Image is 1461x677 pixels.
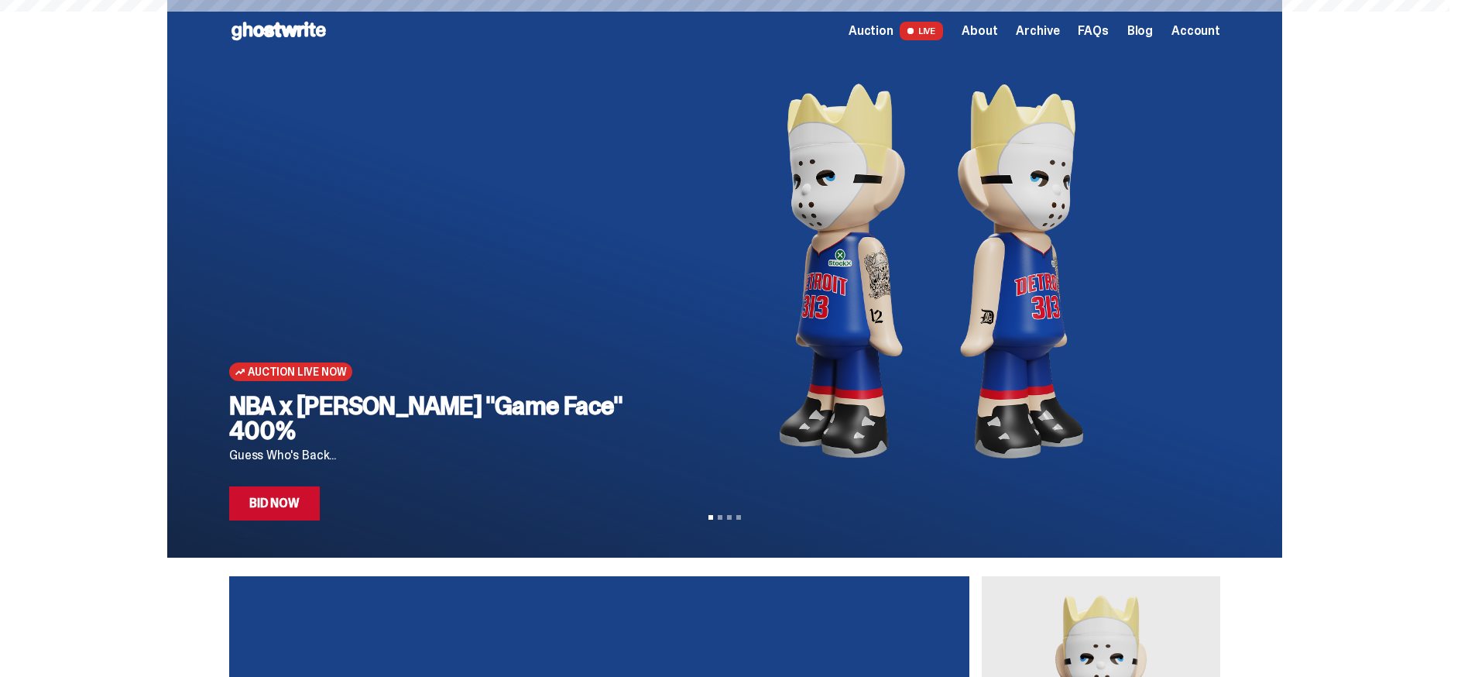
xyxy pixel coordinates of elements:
[1171,25,1220,37] a: Account
[229,393,642,443] h2: NBA x [PERSON_NAME] "Game Face" 400%
[962,25,997,37] a: About
[849,25,893,37] span: Auction
[229,486,320,521] a: Bid Now
[229,449,642,462] p: Guess Who's Back...
[708,515,713,520] button: View slide 1
[900,22,944,40] span: LIVE
[718,515,722,520] button: View slide 2
[667,62,1195,480] img: NBA x Eminem "Game Face" 400%
[727,515,732,520] button: View slide 3
[1127,25,1153,37] a: Blog
[736,515,741,520] button: View slide 4
[1078,25,1108,37] a: FAQs
[248,366,346,378] span: Auction Live Now
[849,22,943,40] a: Auction LIVE
[1016,25,1059,37] a: Archive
